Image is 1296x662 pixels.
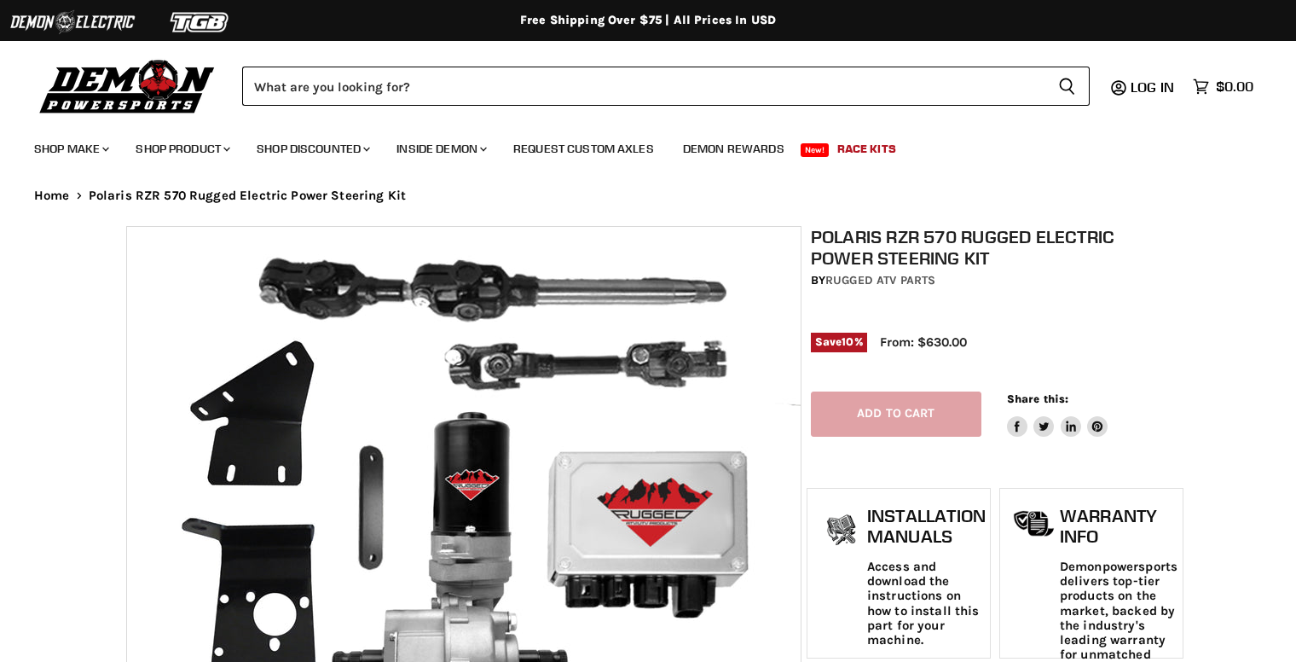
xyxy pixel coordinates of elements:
[1007,392,1068,405] span: Share this:
[34,55,221,116] img: Demon Powersports
[1131,78,1174,96] span: Log in
[34,189,70,203] a: Home
[811,226,1179,269] h1: Polaris RZR 570 Rugged Electric Power Steering Kit
[242,67,1090,106] form: Product
[9,6,136,38] img: Demon Electric Logo 2
[242,67,1044,106] input: Search
[867,560,986,648] p: Access and download the instructions on how to install this part for your machine.
[825,273,935,287] a: Rugged ATV Parts
[500,131,667,166] a: Request Custom Axles
[89,189,407,203] span: Polaris RZR 570 Rugged Electric Power Steering Kit
[384,131,497,166] a: Inside Demon
[842,335,853,348] span: 10
[1013,510,1056,537] img: warranty-icon.png
[811,271,1179,290] div: by
[21,125,1249,166] ul: Main menu
[136,6,264,38] img: TGB Logo 2
[1184,74,1262,99] a: $0.00
[824,131,909,166] a: Race Kits
[1007,392,1108,437] aside: Share this:
[21,131,119,166] a: Shop Make
[670,131,797,166] a: Demon Rewards
[1044,67,1090,106] button: Search
[801,143,830,157] span: New!
[880,334,967,350] span: From: $630.00
[811,333,867,351] span: Save %
[244,131,380,166] a: Shop Discounted
[1216,78,1253,95] span: $0.00
[820,510,863,553] img: install_manual-icon.png
[123,131,240,166] a: Shop Product
[1060,506,1177,546] h1: Warranty Info
[867,506,986,546] h1: Installation Manuals
[1123,79,1184,95] a: Log in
